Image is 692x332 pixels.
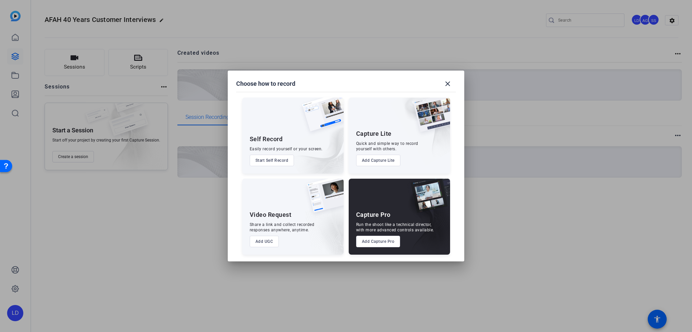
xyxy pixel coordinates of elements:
[302,179,344,220] img: ugc-content.png
[285,112,344,174] img: embarkstudio-self-record.png
[250,211,292,219] div: Video Request
[304,200,344,255] img: embarkstudio-ugc-content.png
[356,211,391,219] div: Capture Pro
[356,141,418,152] div: Quick and simple way to record yourself with others.
[236,80,295,88] h1: Choose how to record
[356,236,400,247] button: Add Capture Pro
[405,179,450,220] img: capture-pro.png
[408,98,450,139] img: capture-lite.png
[250,135,283,143] div: Self Record
[250,155,294,166] button: Start Self Record
[444,80,452,88] mat-icon: close
[400,187,450,255] img: embarkstudio-capture-pro.png
[250,236,279,247] button: Add UGC
[250,222,315,233] div: Share a link and collect recorded responses anywhere, anytime.
[390,98,450,165] img: embarkstudio-capture-lite.png
[356,130,392,138] div: Capture Lite
[356,222,434,233] div: Run the shoot like a technical director, with more advanced controls available.
[297,98,344,138] img: self-record.png
[250,146,323,152] div: Easily record yourself or your screen.
[356,155,400,166] button: Add Capture Lite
